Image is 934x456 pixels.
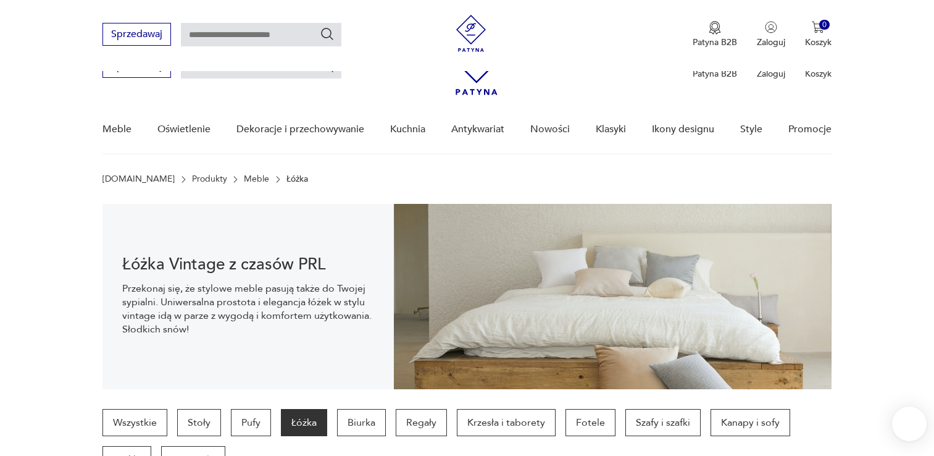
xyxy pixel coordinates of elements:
[565,409,615,436] a: Fotele
[122,282,374,336] p: Przekonaj się, że stylowe meble pasują także do Twojej sypialni. Uniwersalna prostota i elegancja...
[231,409,271,436] a: Pufy
[451,106,504,153] a: Antykwariat
[394,204,831,389] img: 2ae03b4a53235da2107dc325ac1aff74.jpg
[805,68,832,80] p: Koszyk
[819,20,830,30] div: 0
[320,27,335,41] button: Szukaj
[102,106,131,153] a: Meble
[652,106,714,153] a: Ikony designu
[390,106,425,153] a: Kuchnia
[530,106,570,153] a: Nowości
[892,407,927,441] iframe: Smartsupp widget button
[596,106,626,153] a: Klasyki
[757,68,785,80] p: Zaloguj
[693,68,737,80] p: Patyna B2B
[236,106,364,153] a: Dekoracje i przechowywanie
[396,409,447,436] a: Regały
[102,31,171,40] a: Sprzedawaj
[693,21,737,48] button: Patyna B2B
[711,409,790,436] a: Kanapy i sofy
[740,106,762,153] a: Style
[102,174,175,184] a: [DOMAIN_NAME]
[457,409,556,436] a: Krzesła i taborety
[757,21,785,48] button: Zaloguj
[788,106,832,153] a: Promocje
[805,36,832,48] p: Koszyk
[812,21,824,33] img: Ikona koszyka
[757,36,785,48] p: Zaloguj
[122,257,374,272] h1: Łóżka Vintage z czasów PRL
[693,21,737,48] a: Ikona medaluPatyna B2B
[286,174,308,184] p: Łóżka
[192,174,227,184] a: Produkty
[281,409,327,436] a: Łóżka
[709,21,721,35] img: Ikona medalu
[337,409,386,436] a: Biurka
[244,174,269,184] a: Meble
[177,409,221,436] a: Stoły
[693,36,737,48] p: Patyna B2B
[102,409,167,436] a: Wszystkie
[805,21,832,48] button: 0Koszyk
[625,409,701,436] a: Szafy i szafki
[765,21,777,33] img: Ikonka użytkownika
[452,15,490,52] img: Patyna - sklep z meblami i dekoracjami vintage
[102,63,171,72] a: Sprzedawaj
[102,23,171,46] button: Sprzedawaj
[157,106,211,153] a: Oświetlenie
